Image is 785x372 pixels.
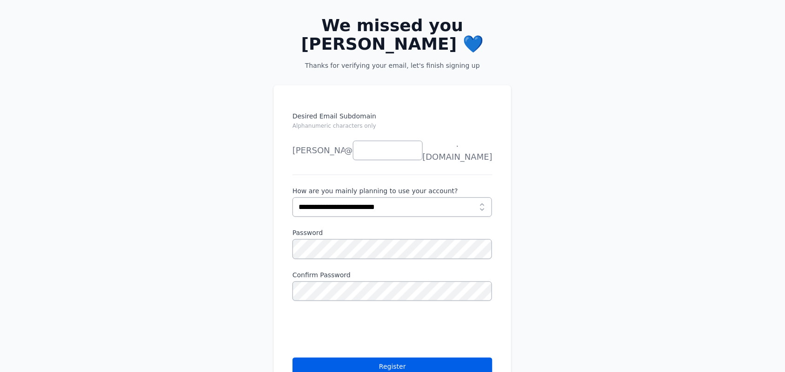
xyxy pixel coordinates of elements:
label: Password [293,228,492,237]
small: Alphanumeric characters only [293,123,376,129]
span: .[DOMAIN_NAME] [423,137,492,163]
span: @ [345,144,353,157]
iframe: reCAPTCHA [293,312,434,348]
p: Thanks for verifying your email, let's finish signing up [288,61,497,70]
li: [PERSON_NAME] [293,141,344,160]
label: Desired Email Subdomain [293,111,492,136]
h2: We missed you [PERSON_NAME] 💙 [288,16,497,53]
label: How are you mainly planning to use your account? [293,186,492,196]
label: Confirm Password [293,270,492,280]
